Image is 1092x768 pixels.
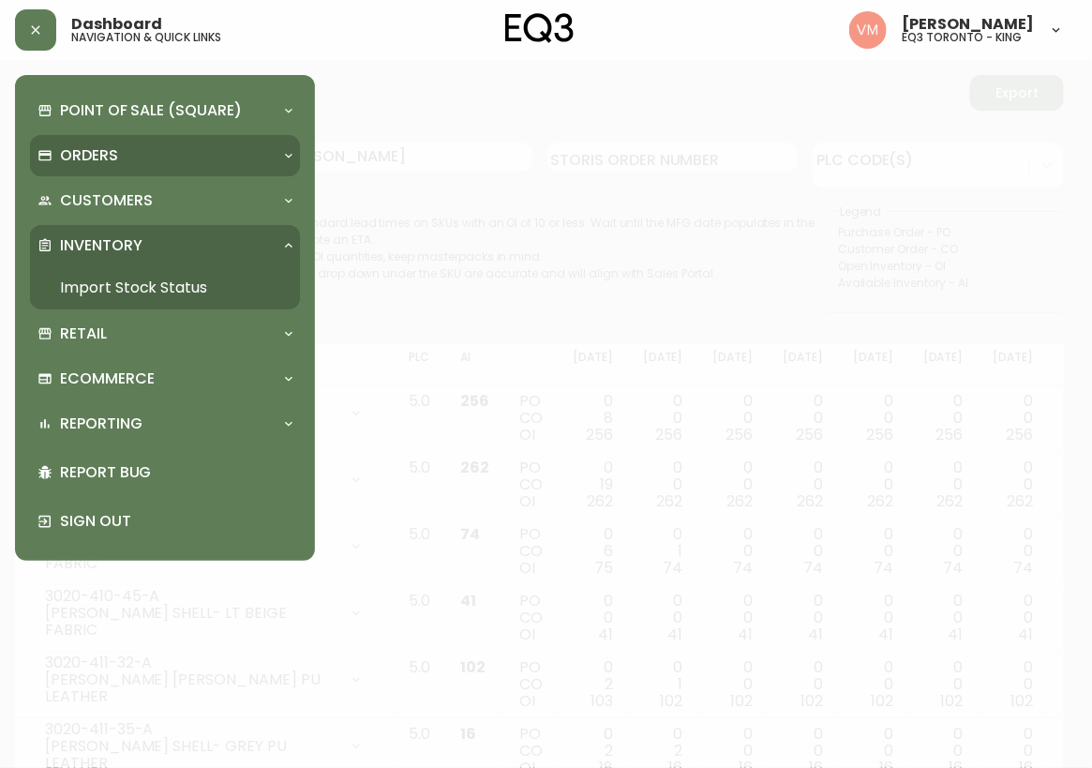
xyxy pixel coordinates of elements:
[30,90,300,131] div: Point of Sale (Square)
[60,145,118,166] p: Orders
[71,17,162,32] span: Dashboard
[60,235,142,256] p: Inventory
[849,11,887,49] img: 0f63483a436850f3a2e29d5ab35f16df
[30,135,300,176] div: Orders
[60,190,153,211] p: Customers
[902,17,1034,32] span: [PERSON_NAME]
[60,369,155,389] p: Ecommerce
[60,100,242,121] p: Point of Sale (Square)
[71,32,221,43] h5: navigation & quick links
[902,32,1022,43] h5: eq3 toronto - king
[30,358,300,399] div: Ecommerce
[505,13,575,43] img: logo
[60,324,107,344] p: Retail
[30,266,300,309] a: Import Stock Status
[60,511,292,532] p: Sign Out
[30,448,300,497] div: Report Bug
[30,180,300,221] div: Customers
[60,462,292,483] p: Report Bug
[30,497,300,546] div: Sign Out
[30,403,300,444] div: Reporting
[30,225,300,266] div: Inventory
[30,313,300,354] div: Retail
[60,414,142,434] p: Reporting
